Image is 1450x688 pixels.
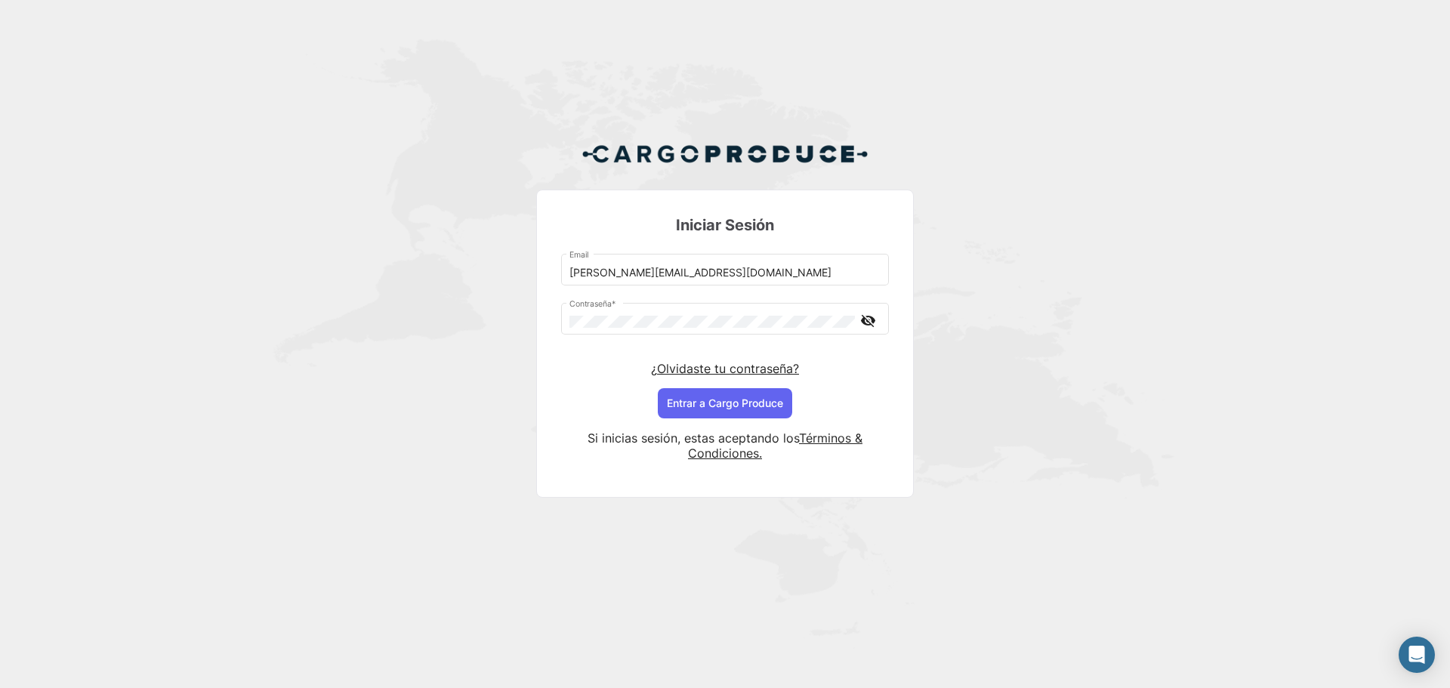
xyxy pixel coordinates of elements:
[651,361,799,376] a: ¿Olvidaste tu contraseña?
[582,136,868,172] img: Cargo Produce Logo
[1399,637,1435,673] div: Abrir Intercom Messenger
[658,388,792,418] button: Entrar a Cargo Produce
[588,430,799,446] span: Si inicias sesión, estas aceptando los
[688,430,862,461] a: Términos & Condiciones.
[561,214,889,236] h3: Iniciar Sesión
[569,267,881,279] input: Email
[859,311,877,330] mat-icon: visibility_off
